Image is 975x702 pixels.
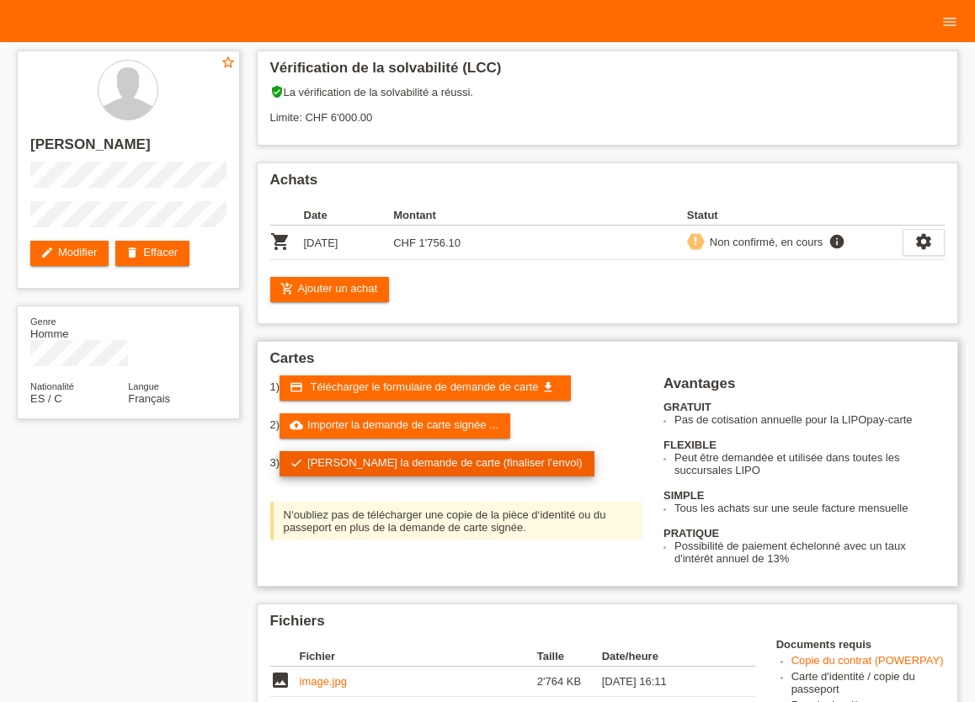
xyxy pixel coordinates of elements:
div: Non confirmé, en cours [705,233,823,251]
td: 2'764 KB [537,667,602,697]
div: 1) [270,375,643,401]
span: Langue [128,381,159,391]
i: image [270,670,290,690]
i: cloud_upload [290,418,303,432]
a: credit_card Télécharger le formulaire de demande de carte get_app [280,375,571,401]
a: image.jpg [300,675,347,688]
th: Statut [687,205,903,226]
i: check [290,456,303,470]
th: Date/heure [602,646,732,667]
span: Espagne / C / 29.03.2012 [30,392,62,405]
a: Copie du contrat (POWERPAY) [791,654,944,667]
td: CHF 1'756.10 [393,226,483,260]
span: Genre [30,316,56,327]
i: info [827,233,847,250]
i: add_shopping_cart [280,282,294,295]
i: settings [914,232,933,251]
td: [DATE] [304,226,394,260]
i: menu [941,13,958,30]
h2: Achats [270,172,946,197]
div: La vérification de la solvabilité a réussi. Limite: CHF 6'000.00 [270,85,946,136]
li: Peut être demandée et utilisée dans toutes les succursales LIPO [674,451,945,476]
i: delete [125,246,139,259]
li: Possibilité de paiement échelonné avec un taux d'intérêt annuel de 13% [674,540,945,565]
b: FLEXIBLE [663,439,717,451]
i: POSP00027944 [270,231,290,252]
div: N‘oubliez pas de télécharger une copie de la pièce d‘identité ou du passeport en plus de la deman... [270,502,643,540]
h2: Fichiers [270,613,946,638]
li: Tous les achats sur une seule facture mensuelle [674,502,945,514]
div: 2) [270,413,643,439]
th: Date [304,205,394,226]
td: [DATE] 16:11 [602,667,732,697]
h4: Documents requis [776,638,945,651]
a: cloud_uploadImporter la demande de carte signée ... [280,413,510,439]
i: star_border [221,55,236,70]
div: Homme [30,315,128,340]
th: Montant [393,205,483,226]
div: 3) [270,451,643,476]
i: priority_high [690,235,701,247]
h2: [PERSON_NAME] [30,136,226,162]
h2: Avantages [663,375,945,401]
i: verified_user [270,85,284,98]
th: Taille [537,646,602,667]
th: Fichier [300,646,537,667]
b: PRATIQUE [663,527,719,540]
span: Français [128,392,170,405]
span: Télécharger le formulaire de demande de carte [310,380,538,393]
a: add_shopping_cartAjouter un achat [270,277,390,302]
h2: Vérification de la solvabilité (LCC) [270,60,946,85]
a: check[PERSON_NAME] la demande de carte (finaliser l’envoi) [280,451,594,476]
i: get_app [541,380,555,394]
i: edit [40,246,54,259]
li: Carte d'identité / copie du passeport [791,670,945,699]
span: Nationalité [30,381,74,391]
a: deleteEffacer [115,241,189,266]
i: credit_card [290,380,303,394]
b: GRATUIT [663,401,711,413]
b: SIMPLE [663,489,704,502]
a: star_border [221,55,236,72]
li: Pas de cotisation annuelle pour la LIPOpay-carte [674,413,945,426]
a: editModifier [30,241,109,266]
h2: Cartes [270,350,946,375]
a: menu [933,16,967,26]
